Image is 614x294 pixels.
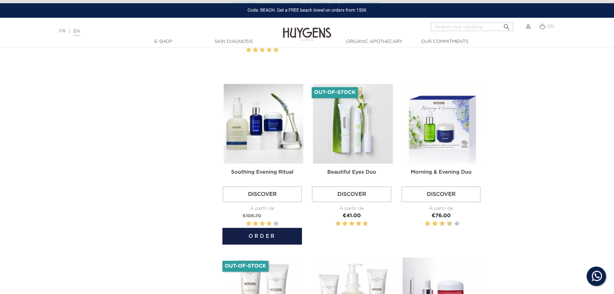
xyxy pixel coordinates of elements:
i:  [503,21,511,29]
a: Beautiful Eyes Duo [327,170,376,175]
label: 1 [246,46,251,54]
span: €109.70 [242,214,261,218]
input: Search [431,23,513,31]
a: Our commitments [413,38,477,45]
button: Order [222,228,302,245]
a: Discover [222,186,302,202]
a: FR [59,29,65,34]
a: EN [73,29,80,36]
label: 5 [273,220,278,228]
label: 8 [448,220,451,228]
button:  [501,21,512,29]
a: Morning & Evening Duo [411,170,472,175]
img: Beautiful Eyes Duo [313,84,393,164]
img: Morning & Evening Duo [403,84,482,164]
label: 2 [426,220,429,228]
img: Huygens [283,17,331,42]
a: Soothing Evening Ritual [231,170,294,175]
label: 10 [455,220,459,228]
label: 6 [441,220,444,228]
span: €76.00 [432,213,451,218]
label: 7 [446,220,447,228]
div: À partir de [312,205,391,212]
label: 4 [267,220,272,228]
label: 2 [253,46,258,54]
label: 5 [363,220,368,228]
a: E-Shop [131,38,196,45]
a: Discover [401,186,481,202]
label: 5 [273,46,278,54]
span: (0) [547,24,554,29]
a: Skin Diagnosis [201,38,266,45]
div: À partir de [401,205,481,212]
label: 2 [342,220,347,228]
label: 3 [260,46,265,54]
span: €41.00 [343,213,361,218]
div: À partir de [222,205,302,212]
label: 3 [431,220,432,228]
label: 3 [349,220,354,228]
li: Out-of-Stock [312,87,358,98]
li: Out-of-Stock [222,261,268,272]
label: 1 [246,220,251,228]
label: 1 [424,220,424,228]
a: Organic Apothecary [342,38,407,45]
a: Discover [312,186,391,202]
label: 1 [336,220,341,228]
div: | [56,27,251,35]
label: 2 [253,220,258,228]
label: 9 [453,220,454,228]
label: 3 [260,220,265,228]
label: 4 [267,46,272,54]
label: 4 [356,220,361,228]
label: 4 [434,220,437,228]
